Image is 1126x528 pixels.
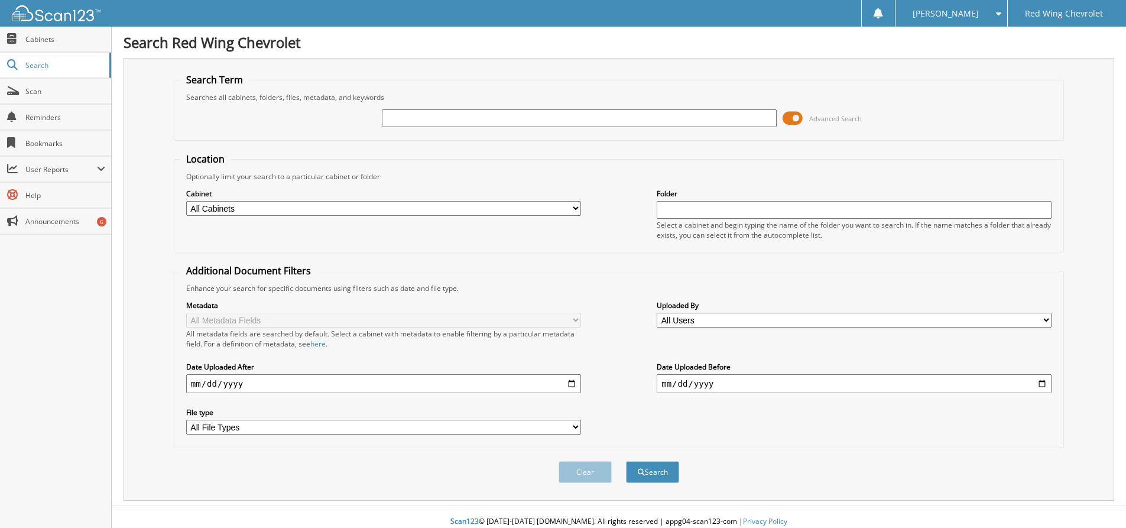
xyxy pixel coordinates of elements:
span: [PERSON_NAME] [913,10,979,17]
span: Reminders [25,112,105,122]
span: Help [25,190,105,200]
legend: Search Term [180,73,249,86]
span: User Reports [25,164,97,174]
button: Clear [559,461,612,483]
span: Announcements [25,216,105,226]
div: Optionally limit your search to a particular cabinet or folder [180,171,1057,182]
label: Metadata [186,300,581,310]
input: start [186,374,581,393]
label: Folder [657,189,1052,199]
label: Date Uploaded Before [657,362,1052,372]
button: Search [626,461,679,483]
div: Searches all cabinets, folders, files, metadata, and keywords [180,92,1057,102]
div: All metadata fields are searched by default. Select a cabinet with metadata to enable filtering b... [186,329,581,349]
label: Uploaded By [657,300,1052,310]
span: Bookmarks [25,138,105,148]
span: Scan123 [450,516,479,526]
a: Privacy Policy [743,516,787,526]
span: Search [25,60,103,70]
span: Cabinets [25,34,105,44]
label: Cabinet [186,189,581,199]
img: scan123-logo-white.svg [12,5,100,21]
a: here [310,339,326,349]
span: Red Wing Chevrolet [1025,10,1103,17]
legend: Additional Document Filters [180,264,317,277]
input: end [657,374,1052,393]
span: Advanced Search [809,114,862,123]
div: Enhance your search for specific documents using filters such as date and file type. [180,283,1057,293]
legend: Location [180,153,231,166]
span: Scan [25,86,105,96]
label: File type [186,407,581,417]
label: Date Uploaded After [186,362,581,372]
div: 6 [97,217,106,226]
div: Select a cabinet and begin typing the name of the folder you want to search in. If the name match... [657,220,1052,240]
h1: Search Red Wing Chevrolet [124,33,1114,52]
